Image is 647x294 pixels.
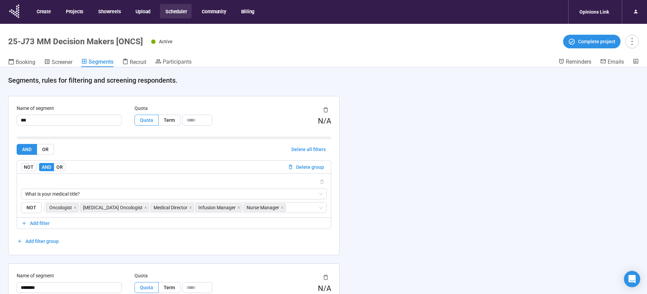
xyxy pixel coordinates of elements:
span: close [73,206,77,209]
button: Showreels [93,4,125,18]
span: Quota [140,285,153,290]
span: Term [164,285,175,290]
button: Delete group [285,163,327,171]
button: delete [320,104,331,115]
div: Open Intercom Messenger [624,271,640,287]
span: close [144,206,147,209]
button: Billing [236,4,259,18]
span: Add filter [30,219,50,227]
span: Segments [89,59,113,65]
span: OR [56,164,63,170]
a: Booking [8,58,35,67]
button: Upload [130,4,155,18]
span: Add filter group [25,238,59,245]
span: Delete all filters [291,146,326,153]
button: Community [196,4,231,18]
div: Opinions Link [575,5,613,18]
span: close [189,206,192,209]
span: Infusion Manager [198,204,236,211]
a: Participants [155,58,192,66]
span: Hematologist Oncologist [80,203,149,212]
span: close [281,206,284,209]
span: [MEDICAL_DATA] Oncologist [83,204,143,211]
span: Oncologist [46,203,78,212]
span: Reminders [566,59,591,65]
span: Participants [163,59,192,65]
span: Delete group [296,163,324,171]
button: Create [31,4,56,18]
button: delete [320,272,331,283]
span: AND [22,147,32,152]
a: Screener [44,58,72,67]
span: OR [42,147,49,152]
span: AND [42,164,51,170]
label: Quota [134,104,148,112]
button: Delete all filters [286,144,331,155]
a: Reminders [558,58,591,66]
span: Infusion Manager [195,203,242,212]
span: Screener [52,59,72,65]
span: close [237,206,240,209]
button: Projects [60,4,88,18]
span: more [627,37,636,46]
span: Active [159,39,173,44]
span: Emails [608,59,624,65]
span: What is your medical title? [25,189,323,199]
button: Scheduler [160,4,192,18]
button: Add filter [17,218,331,229]
span: Quota [140,117,153,123]
label: Quota [134,272,148,279]
span: Nurse Manager [247,204,279,211]
button: Add filter group [17,236,59,247]
label: Name of segment [17,104,54,112]
span: Nurse Manager [244,203,286,212]
a: Segments [81,58,113,67]
h1: 25-J73 MM Decision Makers [ONCS] [8,37,143,46]
span: Oncologist [49,204,72,211]
button: Complete project [563,35,621,48]
a: Emails [600,58,624,66]
span: Medical Director [154,204,187,211]
span: Complete project [578,38,615,45]
div: N/A [318,115,331,127]
span: Term [164,117,175,123]
button: more [625,35,639,48]
span: Booking [16,59,35,65]
span: Medical Director [150,203,194,212]
label: Name of segment [17,272,54,279]
a: Recruit [122,58,146,67]
span: Recruit [130,59,146,65]
span: delete [323,107,328,113]
h4: Segments, rules for filtering and screening respondents. [8,76,633,85]
span: delete [323,275,328,280]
